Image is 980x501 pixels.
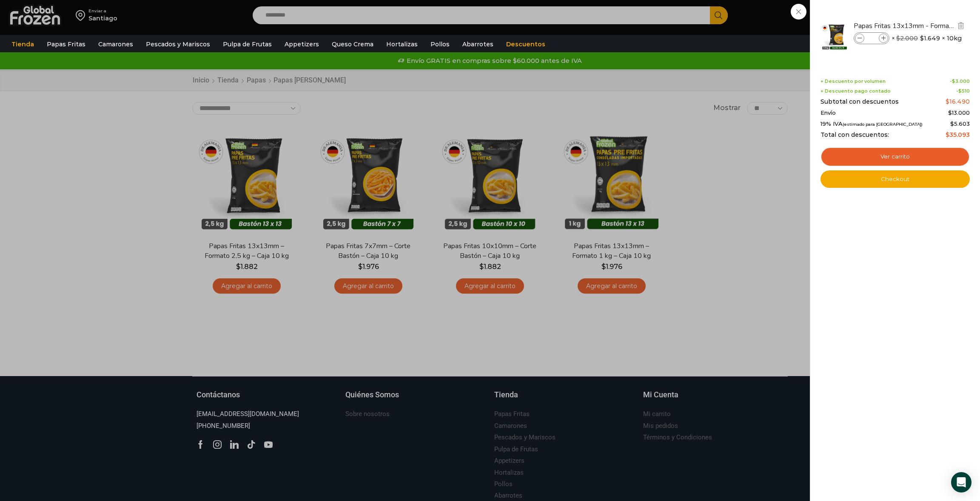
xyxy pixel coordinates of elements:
[280,36,323,52] a: Appetizers
[458,36,498,52] a: Abarrotes
[920,34,940,42] bdi: 1.649
[820,170,970,188] a: Checkout
[820,79,886,84] span: + Descuento por volumen
[382,36,422,52] a: Hortalizas
[956,88,970,94] span: -
[820,110,836,116] span: Envío
[7,36,38,52] a: Tienda
[946,98,970,105] bdi: 16.490
[956,21,966,31] a: Eliminar Papas Fritas 13x13mm - Formato 2,5 kg - Caja 10 kg del carrito
[94,36,137,52] a: Camarones
[948,109,970,116] bdi: 13.000
[820,88,891,94] span: + Descuento pago contado
[950,79,970,84] span: -
[950,120,954,127] span: $
[843,122,923,127] small: (estimado para [GEOGRAPHIC_DATA])
[896,34,918,42] bdi: 2.000
[892,32,962,44] span: × × 10kg
[951,472,971,493] div: Open Intercom Messenger
[820,147,970,167] a: Ver carrito
[820,131,889,139] span: Total con descuentos:
[946,131,949,139] span: $
[820,98,899,105] span: Subtotal con descuentos
[142,36,214,52] a: Pescados y Mariscos
[43,36,90,52] a: Papas Fritas
[896,34,900,42] span: $
[502,36,550,52] a: Descuentos
[820,121,923,127] span: 19% IVA
[958,88,970,94] bdi: 510
[426,36,454,52] a: Pollos
[952,78,955,84] span: $
[946,131,970,139] bdi: 35.093
[950,120,970,127] span: 5.603
[952,78,970,84] bdi: 3.000
[948,109,952,116] span: $
[328,36,378,52] a: Queso Crema
[219,36,276,52] a: Pulpa de Frutas
[865,34,878,43] input: Product quantity
[957,22,965,29] img: Eliminar Papas Fritas 13x13mm - Formato 2,5 kg - Caja 10 kg del carrito
[854,21,955,31] a: Papas Fritas 13x13mm - Formato 2,5 kg - Caja 10 kg
[920,34,924,42] span: $
[958,88,962,94] span: $
[946,98,949,105] span: $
